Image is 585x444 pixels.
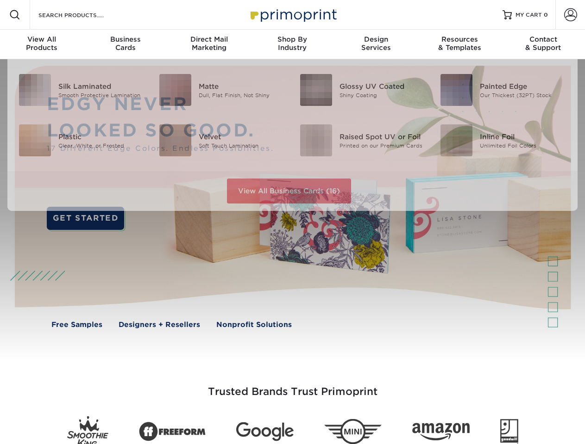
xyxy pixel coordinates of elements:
[502,35,585,52] div: & Support
[516,11,542,19] span: MY CART
[418,35,501,52] div: & Templates
[239,213,362,221] span: Learn more about Design Services
[236,422,294,441] img: Google
[38,9,128,20] input: SEARCH PRODUCTS.....
[83,35,167,43] span: Business
[334,35,418,43] span: Design
[334,35,418,52] div: Services
[44,125,186,136] span: Design Services
[418,35,501,43] span: Resources
[418,30,501,59] a: Resources& Templates
[211,81,375,172] a: Design Services FAQ Answers to commonly asked questions about ordering design services.
[222,125,364,136] span: Design Services FAQ
[83,35,167,52] div: Cards
[167,35,251,43] span: Direct Mail
[44,140,186,160] p: Need artwork but not sure where to start? We're here to help!
[400,125,541,136] span: Need More Information?
[222,140,364,160] p: Answers to commonly asked questions about ordering design services.
[502,35,585,43] span: Contact
[251,35,334,43] span: Shop By
[251,35,334,52] div: Industry
[167,35,251,52] div: Marketing
[22,364,564,409] h3: Trusted Brands Trust Primoprint
[251,30,334,59] a: Shop ByIndustry
[189,202,393,233] a: Learn more about Design Services
[502,30,585,59] a: Contact& Support
[500,419,518,444] img: Goodwill
[83,30,167,59] a: BusinessCards
[412,423,470,441] img: Amazon
[400,140,541,160] p: We're here to answer any questions you have about the design process.
[389,81,553,172] a: Need More Information? We're here to answer any questions you have about the design process.
[334,30,418,59] a: DesignServices
[33,81,197,172] a: Design Services Need artwork but not sure where to start? We're here to help!
[544,12,548,18] span: 0
[167,30,251,59] a: Direct MailMarketing
[246,5,339,25] img: Primoprint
